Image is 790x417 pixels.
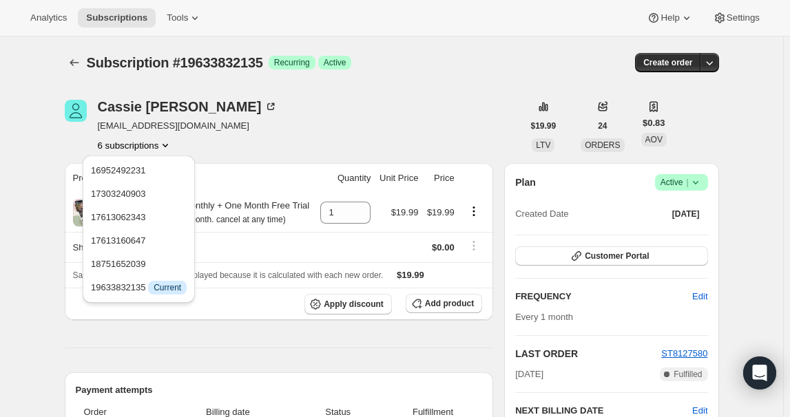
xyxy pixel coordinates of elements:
[274,57,310,68] span: Recurring
[87,55,263,70] span: Subscription #19633832135
[30,12,67,23] span: Analytics
[515,312,573,322] span: Every 1 month
[65,100,87,122] span: Cassie Johnson
[98,138,173,152] button: Product actions
[91,165,146,175] span: 16952492231
[167,12,188,23] span: Tools
[515,175,536,189] h2: Plan
[87,183,191,205] button: 17303240903
[432,242,455,253] span: $0.00
[316,163,375,193] th: Quantity
[91,212,146,222] span: 17613062343
[87,160,191,182] button: 16952492231
[598,120,607,131] span: 24
[674,369,702,380] span: Fulfilled
[98,100,278,114] div: Cassie [PERSON_NAME]
[664,204,708,224] button: [DATE]
[158,8,210,28] button: Tools
[672,208,700,220] span: [DATE]
[643,57,692,68] span: Create order
[65,232,316,262] th: Shipping
[391,207,419,217] span: $19.99
[523,116,565,136] button: $19.99
[87,253,191,275] button: 18751652039
[98,119,278,133] span: [EMAIL_ADDRESS][DOMAIN_NAME]
[65,53,84,72] button: Subscriptions
[463,204,485,219] button: Product actions
[101,199,310,226] div: Sounds True One Monthly + One Month Free Trial
[638,8,701,28] button: Help
[91,259,146,269] span: 18751652039
[463,238,485,253] button: Shipping actions
[692,290,707,303] span: Edit
[515,367,543,381] span: [DATE]
[635,53,700,72] button: Create order
[91,189,146,199] span: 17303240903
[22,8,75,28] button: Analytics
[87,230,191,252] button: 17613160647
[304,294,392,314] button: Apply discount
[515,347,661,361] h2: LAST ORDER
[661,348,707,359] a: ST8127580
[743,356,776,389] div: Open Intercom Messenger
[515,207,568,221] span: Created Date
[397,270,424,280] span: $19.99
[684,286,716,308] button: Edit
[324,57,346,68] span: Active
[515,290,692,303] h2: FREQUENCY
[425,298,474,309] span: Add product
[536,140,550,150] span: LTV
[515,246,707,266] button: Customer Portal
[375,163,422,193] th: Unit Price
[661,347,707,361] button: ST8127580
[645,135,663,145] span: AOV
[422,163,458,193] th: Price
[65,163,316,193] th: Product
[91,235,146,246] span: 17613160647
[154,282,181,293] span: Current
[531,120,557,131] span: $19.99
[406,294,482,313] button: Add product
[705,8,768,28] button: Settings
[585,140,620,150] span: ORDERS
[78,8,156,28] button: Subscriptions
[324,299,384,310] span: Apply discount
[76,383,483,397] h2: Payment attempts
[727,12,760,23] span: Settings
[87,277,191,299] button: 19633832135 InfoCurrent
[87,206,191,228] button: 17613062343
[661,175,703,189] span: Active
[585,250,649,261] span: Customer Portal
[73,270,384,280] span: Sales tax (if applicable) is not displayed because it is calculated with each new order.
[590,116,615,136] button: 24
[686,177,688,188] span: |
[661,12,679,23] span: Help
[91,282,187,292] span: 19633832135
[643,116,665,130] span: $0.83
[86,12,147,23] span: Subscriptions
[427,207,455,217] span: $19.99
[73,199,101,226] img: product img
